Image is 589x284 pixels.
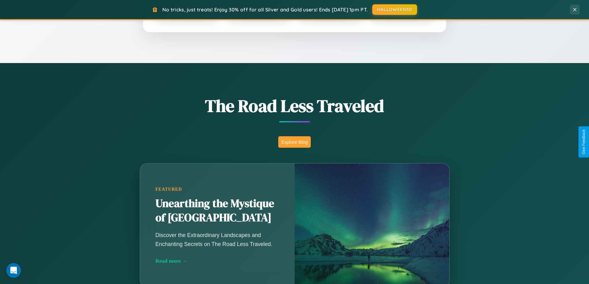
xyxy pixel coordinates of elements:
span: No tricks, just treats! Enjoy 30% off for all Silver and Gold users! Ends [DATE] 1pm PT. [162,6,368,13]
button: Explore Blog [278,136,311,148]
h1: The Road Less Traveled [109,94,480,118]
p: Discover the Extraordinary Landscapes and Enchanting Secrets on The Road Less Traveled. [156,231,279,248]
iframe: Intercom live chat [6,263,21,278]
div: Featured [156,187,279,192]
div: Give Feedback [582,129,586,155]
h2: Unearthing the Mystique of [GEOGRAPHIC_DATA] [156,197,279,225]
div: Read more → [156,258,279,264]
button: HALLOWEEN30 [372,4,417,15]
